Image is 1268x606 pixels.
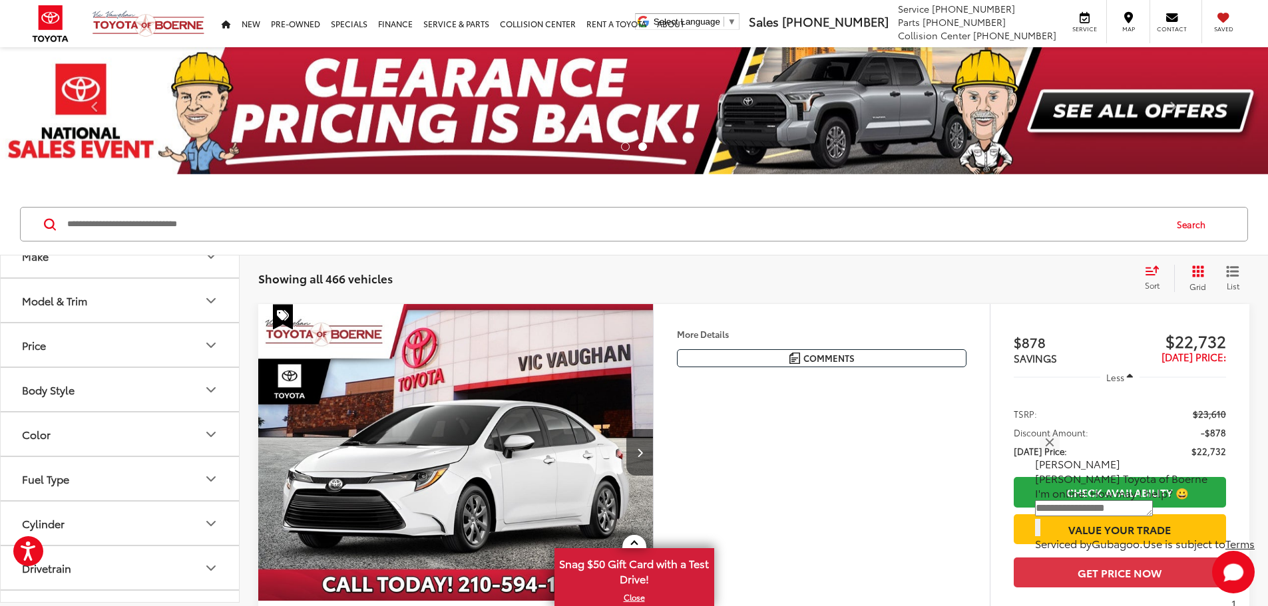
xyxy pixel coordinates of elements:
[973,29,1056,42] span: [PHONE_NUMBER]
[1106,371,1124,383] span: Less
[203,382,219,398] div: Body Style
[1191,444,1226,458] span: $22,732
[677,349,966,367] button: Comments
[1,502,240,545] button: CylinderCylinder
[203,293,219,309] div: Model & Trim
[203,516,219,531] div: Cylinder
[1212,551,1255,593] button: Toggle Chat Window
[1212,551,1255,593] svg: Start Chat
[1014,407,1037,420] span: TSRP:
[803,352,855,365] span: Comments
[923,15,1006,29] span: [PHONE_NUMBER]
[273,304,293,329] span: Special
[1014,477,1226,507] a: Check Availability
[1157,25,1187,33] span: Contact
[556,549,713,590] span: Snag $50 Gift Card with a Test Drive!
[1014,426,1088,439] span: Discount Amount:
[1201,426,1226,439] span: -$878
[1145,279,1160,291] span: Sort
[203,337,219,353] div: Price
[258,304,654,601] img: 2025 Toyota Corolla LE
[203,471,219,487] div: Fuel Type
[1014,332,1120,352] span: $878
[654,17,720,27] span: Select Language
[258,304,654,601] div: 2025 Toyota Corolla LE 0
[66,208,1164,240] input: Search by Make, Model, or Keyword
[22,517,65,530] div: Cylinder
[22,383,75,396] div: Body Style
[1,368,240,411] button: Body StyleBody Style
[22,428,51,440] div: Color
[1,457,240,500] button: Fuel TypeFuel Type
[1209,25,1238,33] span: Saved
[789,353,800,364] img: Comments
[1014,514,1226,544] a: Value Your Trade
[1120,331,1226,351] span: $22,732
[782,13,889,30] span: [PHONE_NUMBER]
[1,234,240,277] button: MakeMake
[654,17,736,27] a: Select Language​
[898,15,920,29] span: Parts
[22,472,69,485] div: Fuel Type
[1070,25,1100,33] span: Service
[22,339,46,351] div: Price
[1164,208,1225,241] button: Search
[258,270,393,286] span: Showing all 466 vehicles
[898,2,929,15] span: Service
[1,279,240,322] button: Model & TrimModel & Trim
[749,13,779,30] span: Sales
[1138,265,1174,291] button: Select sort value
[1014,557,1226,587] button: Get Price Now
[258,304,654,601] a: 2025 Toyota Corolla LE2025 Toyota Corolla LE2025 Toyota Corolla LE2025 Toyota Corolla LE
[1193,407,1226,420] span: $23,610
[1014,444,1067,458] span: [DATE] Price:
[203,560,219,576] div: Drivetrain
[724,17,724,27] span: ​
[1,412,240,456] button: ColorColor
[22,249,49,262] div: Make
[1114,25,1143,33] span: Map
[203,248,219,264] div: Make
[1,323,240,367] button: PricePrice
[932,2,1015,15] span: [PHONE_NUMBER]
[22,294,87,307] div: Model & Trim
[1226,280,1239,291] span: List
[677,329,966,339] h4: More Details
[92,10,205,37] img: Vic Vaughan Toyota of Boerne
[1216,265,1249,291] button: List View
[898,29,970,42] span: Collision Center
[1014,351,1057,365] span: SAVINGS
[728,17,736,27] span: ▼
[1,546,240,589] button: DrivetrainDrivetrain
[1162,349,1226,364] span: [DATE] Price:
[1189,281,1206,292] span: Grid
[1100,365,1140,389] button: Less
[203,426,219,442] div: Color
[1174,265,1216,291] button: Grid View
[626,429,653,476] button: Next image
[22,561,71,574] div: Drivetrain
